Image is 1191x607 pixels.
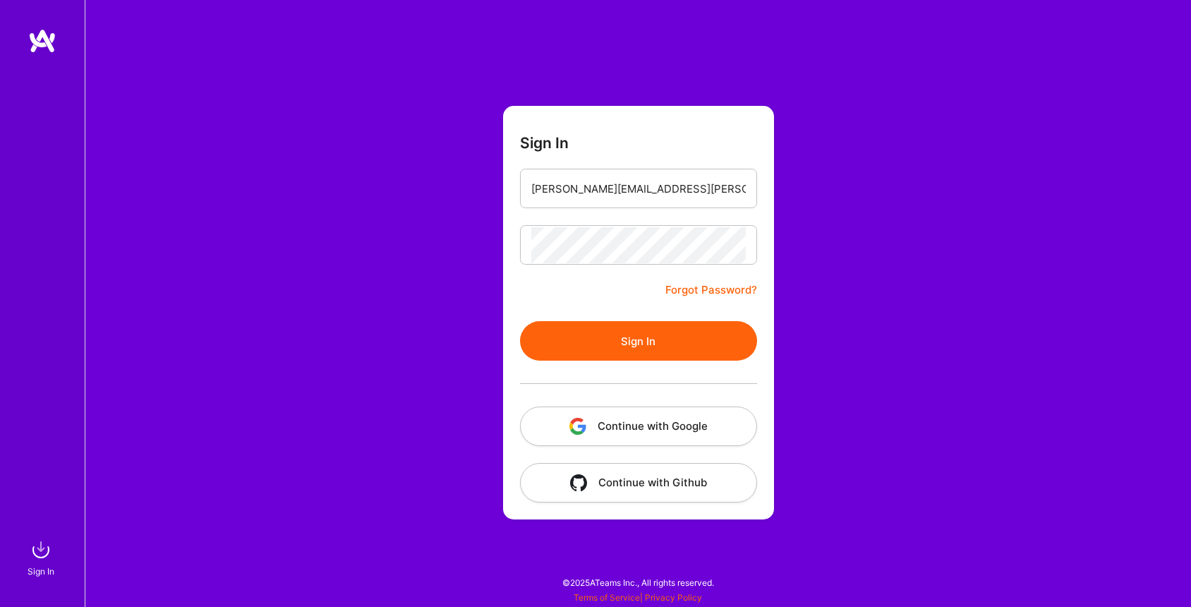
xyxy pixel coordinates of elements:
img: sign in [27,536,55,564]
div: © 2025 ATeams Inc., All rights reserved. [85,565,1191,600]
span: | [574,592,702,603]
a: Privacy Policy [645,592,702,603]
img: icon [570,474,587,491]
button: Continue with Google [520,407,757,446]
button: Continue with Github [520,463,757,503]
img: logo [28,28,56,54]
h3: Sign In [520,134,569,152]
div: Sign In [28,564,54,579]
button: Sign In [520,321,757,361]
a: Terms of Service [574,592,640,603]
input: Email... [531,171,746,207]
a: sign inSign In [30,536,55,579]
a: Forgot Password? [665,282,757,299]
img: icon [569,418,586,435]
